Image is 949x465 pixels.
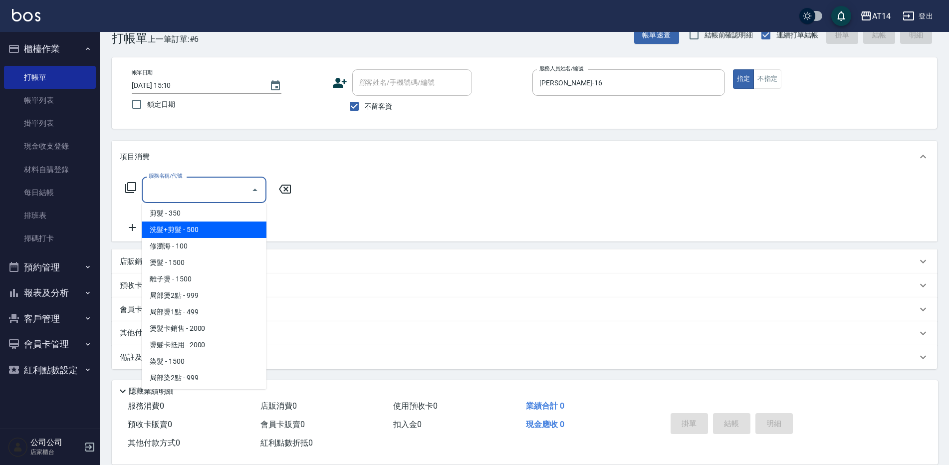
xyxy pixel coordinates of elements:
[112,141,937,173] div: 項目消費
[30,448,81,457] p: 店家櫃台
[120,152,150,162] p: 項目消費
[120,304,157,315] p: 會員卡銷售
[120,256,150,267] p: 店販銷售
[365,101,393,112] span: 不留客資
[4,280,96,306] button: 報表及分析
[733,69,754,89] button: 指定
[120,352,157,363] p: 備註及來源
[142,386,266,403] span: 局部染1點 - 499
[30,438,81,448] h5: 公司公司
[4,181,96,204] a: 每日結帳
[831,6,851,26] button: save
[872,10,891,22] div: AT14
[142,205,266,222] span: 剪髮 - 350
[4,66,96,89] a: 打帳單
[142,222,266,238] span: 洗髮+剪髮 - 500
[112,321,937,345] div: 其他付款方式
[539,65,583,72] label: 服務人員姓名/編號
[526,401,564,411] span: 業績合計 0
[776,30,818,40] span: 連續打單結帳
[393,420,422,429] span: 扣入金 0
[247,182,263,198] button: Close
[120,280,157,291] p: 預收卡販賣
[148,33,199,45] span: 上一筆訂單:#6
[4,112,96,135] a: 掛單列表
[112,345,937,369] div: 備註及來源
[132,69,153,76] label: 帳單日期
[129,386,174,397] p: 隱藏業績明細
[4,227,96,250] a: 掃碼打卡
[142,370,266,386] span: 局部染2點 - 999
[12,9,40,21] img: Logo
[142,337,266,353] span: 燙髮卡抵用 - 2000
[526,420,564,429] span: 現金應收 0
[147,99,175,110] span: 鎖定日期
[4,254,96,280] button: 預約管理
[112,249,937,273] div: 店販銷售
[260,438,313,448] span: 紅利點數折抵 0
[260,401,297,411] span: 店販消費 0
[142,238,266,254] span: 修瀏海 - 100
[128,438,180,448] span: 其他付款方式 0
[128,420,172,429] span: 預收卡販賣 0
[260,420,305,429] span: 會員卡販賣 0
[4,89,96,112] a: 帳單列表
[4,331,96,357] button: 會員卡管理
[393,401,438,411] span: 使用預收卡 0
[856,6,895,26] button: AT14
[4,158,96,181] a: 材料自購登錄
[4,357,96,383] button: 紅利點數設定
[4,306,96,332] button: 客戶管理
[132,77,259,94] input: YYYY/MM/DD hh:mm
[142,320,266,337] span: 燙髮卡銷售 - 2000
[142,254,266,271] span: 燙髮 - 1500
[142,271,266,287] span: 離子燙 - 1500
[4,135,96,158] a: 現金收支登錄
[899,7,937,25] button: 登出
[112,273,937,297] div: 預收卡販賣
[4,36,96,62] button: 櫃檯作業
[112,297,937,321] div: 會員卡銷售
[120,328,170,339] p: 其他付款方式
[634,26,679,44] button: 帳單速查
[4,204,96,227] a: 排班表
[142,304,266,320] span: 局部燙1點 - 499
[8,437,28,457] img: Person
[149,172,182,180] label: 服務名稱/代號
[753,69,781,89] button: 不指定
[112,31,148,45] h3: 打帳單
[142,353,266,370] span: 染髮 - 1500
[128,401,164,411] span: 服務消費 0
[263,74,287,98] button: Choose date, selected date is 2025-08-17
[705,30,753,40] span: 結帳前確認明細
[142,287,266,304] span: 局部燙2點 - 999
